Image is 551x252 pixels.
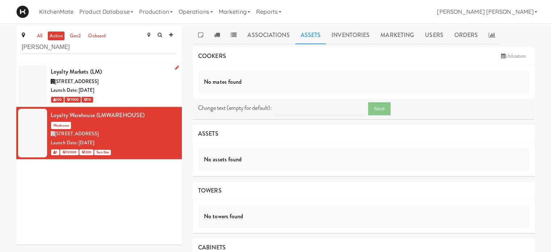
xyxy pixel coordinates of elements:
span: 200 [79,149,93,155]
span: Test-Site [94,150,111,155]
span: Warehouse [51,122,71,129]
a: active [48,32,64,41]
a: onboard [86,32,108,41]
span: 10000 [60,149,79,155]
li: Loyalty Warehouse (LMWAREHOUSE)Warehouse[STREET_ADDRESS]Launch Date: [DATE] 1 10000 200Test-Site [16,107,182,159]
span: [STREET_ADDRESS] [55,130,99,137]
span: TOWERS [198,186,222,195]
div: No mates found [198,71,529,93]
a: Marketing [375,26,419,44]
div: No assets found [198,148,529,171]
a: Associations [242,26,295,44]
div: Loyalty Warehouse (LMWAREHOUSE) [51,110,176,121]
li: Loyalty Markets (LM)[STREET_ADDRESS]Launch Date: [DATE] 100 1000 10 [16,63,182,107]
a: all [35,32,44,41]
span: 100 [51,97,64,103]
a: Assets [295,26,326,44]
span: 1000 [64,97,81,103]
div: Launch Date: [DATE] [51,86,176,95]
a: Utilization [497,51,529,62]
div: Launch Date: [DATE] [51,139,176,148]
a: gen2 [68,32,83,41]
img: Micromart [16,5,29,18]
span: COOKERS [198,52,226,60]
label: Change text (empty for default): [198,103,272,113]
span: 10 [82,97,93,103]
input: Search site [22,41,176,54]
div: Loyalty Markets (LM) [51,66,176,77]
a: Inventories [326,26,375,44]
a: Orders [449,26,484,44]
div: No towers found [198,205,529,228]
span: 1 [51,149,59,155]
a: Users [419,26,449,44]
span: ASSETS [198,129,218,138]
span: CABINETS [198,243,226,252]
span: [STREET_ADDRESS] [55,78,99,85]
button: Save [368,102,391,115]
